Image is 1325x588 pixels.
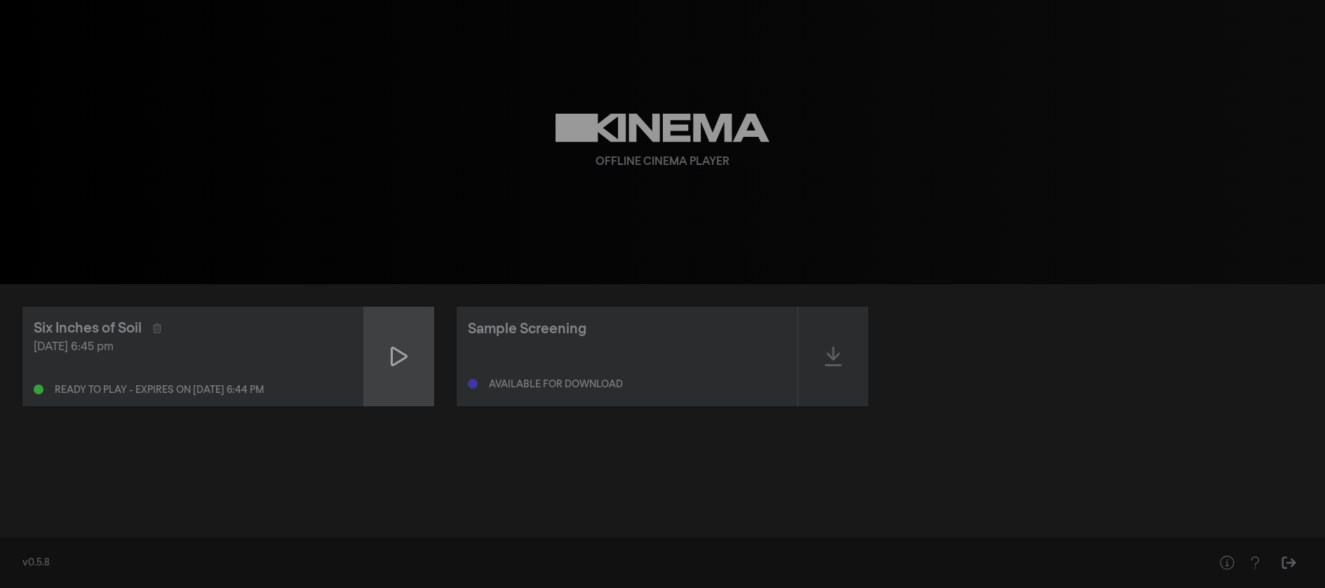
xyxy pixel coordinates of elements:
div: [DATE] 6:45 pm [34,339,352,356]
button: Help [1213,549,1241,577]
div: Six Inches of Soil [34,318,142,339]
div: Ready to play - expires on [DATE] 6:44 pm [55,385,264,395]
div: Available for download [489,380,623,389]
button: Sign Out [1274,549,1303,577]
div: Sample Screening [468,319,586,340]
button: Help [1241,549,1269,577]
div: v0.5.8 [22,556,1185,570]
div: Offline Cinema Player [596,154,729,171]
